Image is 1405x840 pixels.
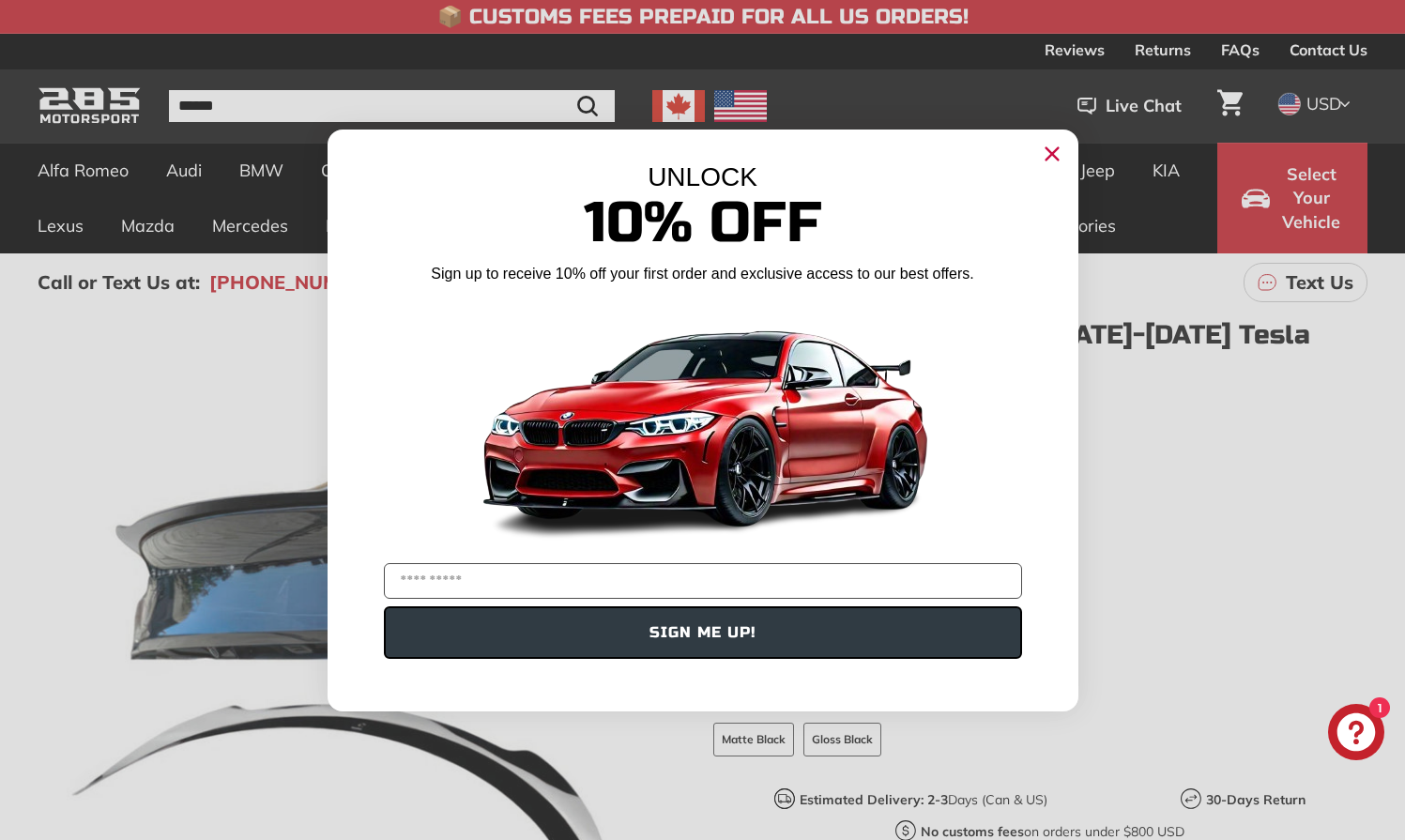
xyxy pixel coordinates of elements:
span: Sign up to receive 10% off your first order and exclusive access to our best offers. [431,266,973,282]
button: Close dialog [1037,139,1067,169]
inbox-online-store-chat: Shopify online store chat [1322,704,1390,765]
img: Banner showing BMW 4 Series Body kit [468,292,938,556]
button: SIGN ME UP! [384,606,1022,659]
span: 10% Off [584,189,822,257]
span: UNLOCK [648,162,757,191]
input: YOUR EMAIL [384,563,1022,599]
